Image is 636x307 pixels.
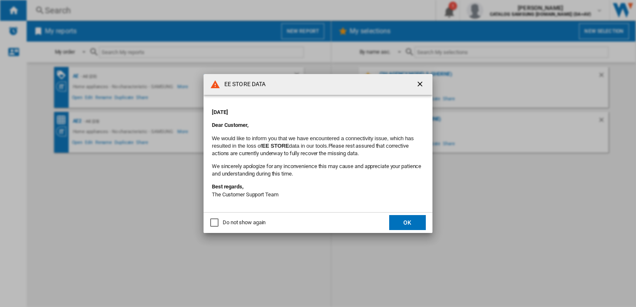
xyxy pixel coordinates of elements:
p: We sincerely apologize for any inconvenience this may cause and appreciate your patience and unde... [212,163,424,178]
div: Do not show again [223,219,266,226]
strong: Best regards, [212,183,243,190]
strong: [DATE] [212,109,228,115]
b: EE STORE [262,143,289,149]
ng-md-icon: getI18NText('BUTTONS.CLOSE_DIALOG') [416,80,426,90]
p: Please rest assured that corrective actions are currently underway to fully recover the missing d... [212,135,424,158]
strong: Dear Customer, [212,122,248,128]
h4: EE STORE DATA [220,80,266,89]
font: We would like to inform you that we have encountered a connectivity issue, which has resulted in ... [212,135,414,149]
p: The Customer Support Team [212,183,424,198]
font: data in our tools. [289,143,328,149]
button: getI18NText('BUTTONS.CLOSE_DIALOG') [412,76,429,93]
md-checkbox: Do not show again [210,219,266,227]
button: OK [389,215,426,230]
